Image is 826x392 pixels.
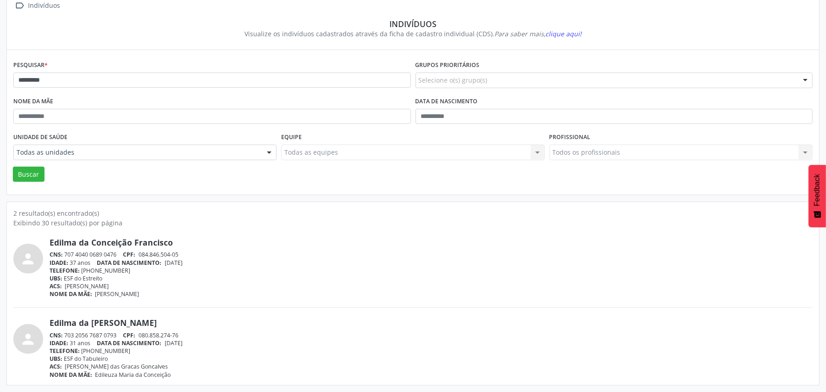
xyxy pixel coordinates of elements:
[50,259,68,267] span: IDADE:
[20,331,37,347] i: person
[20,29,806,39] div: Visualize os indivíduos cadastrados através da ficha de cadastro individual (CDS).
[416,58,480,73] label: Grupos prioritários
[50,339,813,347] div: 31 anos
[50,237,173,247] a: Edilma da Conceição Francisco
[50,355,62,363] span: UBS:
[13,130,67,145] label: Unidade de saúde
[813,174,821,206] span: Feedback
[13,208,813,218] div: 2 resultado(s) encontrado(s)
[13,218,813,228] div: Exibindo 30 resultado(s) por página
[494,29,582,38] i: Para saber mais,
[95,290,139,298] span: [PERSON_NAME]
[50,251,813,258] div: 707 4040 0689 0476
[50,355,813,363] div: ESF do Tabuleiro
[20,251,37,267] i: person
[50,318,157,328] a: Edilma da [PERSON_NAME]
[65,363,168,370] span: [PERSON_NAME] das Gracas Goncalves
[50,259,813,267] div: 37 anos
[50,274,813,282] div: ESF do Estreito
[139,251,178,258] span: 084.846.504-05
[50,282,62,290] span: ACS:
[20,19,806,29] div: Indivíduos
[97,259,162,267] span: DATA DE NASCIMENTO:
[50,331,813,339] div: 703 2056 7687 0793
[13,167,44,182] button: Buscar
[549,130,591,145] label: Profissional
[50,339,68,347] span: IDADE:
[95,371,171,379] span: Edileuza Maria da Conceição
[17,148,258,157] span: Todas as unidades
[123,251,136,258] span: CPF:
[50,274,62,282] span: UBS:
[50,347,813,355] div: [PHONE_NUMBER]
[50,267,813,274] div: [PHONE_NUMBER]
[13,95,53,109] label: Nome da mãe
[545,29,582,38] span: clique aqui!
[97,339,162,347] span: DATA DE NASCIMENTO:
[13,58,48,73] label: Pesquisar
[50,371,92,379] span: NOME DA MÃE:
[165,339,183,347] span: [DATE]
[123,331,136,339] span: CPF:
[809,165,826,227] button: Feedback - Mostrar pesquisa
[139,331,178,339] span: 080.858.274-76
[165,259,183,267] span: [DATE]
[50,363,62,370] span: ACS:
[50,331,63,339] span: CNS:
[419,75,488,85] span: Selecione o(s) grupo(s)
[50,251,63,258] span: CNS:
[50,267,80,274] span: TELEFONE:
[281,130,302,145] label: Equipe
[65,282,109,290] span: [PERSON_NAME]
[50,290,92,298] span: NOME DA MÃE:
[50,347,80,355] span: TELEFONE:
[416,95,478,109] label: Data de nascimento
